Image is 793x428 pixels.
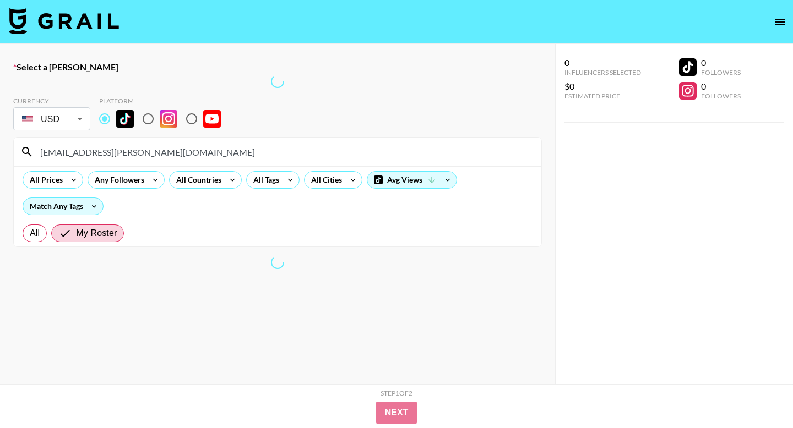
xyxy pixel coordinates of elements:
span: All [30,227,40,240]
div: USD [15,109,88,129]
button: Next [376,402,417,424]
div: Currency [13,97,90,105]
div: All Prices [23,172,65,188]
img: TikTok [116,110,134,128]
div: Any Followers [88,172,146,188]
label: Select a [PERSON_NAME] [13,62,542,73]
div: 0 [564,57,641,68]
span: Refreshing lists, bookers, clients, countries, tags, cities, talent, talent, talent... [269,254,286,271]
div: Step 1 of 2 [381,389,412,397]
button: open drawer [769,11,791,33]
div: All Tags [247,172,281,188]
div: Influencers Selected [564,68,641,76]
div: Match Any Tags [23,198,103,215]
div: Platform [99,97,230,105]
img: Grail Talent [9,8,119,34]
div: $0 [564,81,641,92]
img: YouTube [203,110,221,128]
div: Followers [701,68,741,76]
div: All Countries [170,172,224,188]
span: Refreshing lists, bookers, clients, countries, tags, cities, talent, talent, talent... [269,73,286,90]
img: Instagram [160,110,177,128]
div: 0 [701,81,741,92]
div: All Cities [305,172,344,188]
input: Search by User Name [34,143,535,161]
div: Estimated Price [564,92,641,100]
div: Avg Views [367,172,457,188]
div: 0 [701,57,741,68]
div: Followers [701,92,741,100]
span: My Roster [76,227,117,240]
